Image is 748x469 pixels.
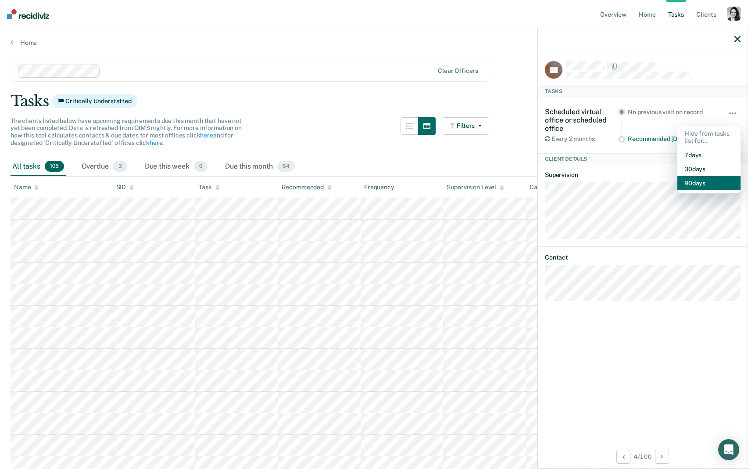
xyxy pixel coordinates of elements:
[530,184,566,191] div: Case Type
[438,67,478,75] div: Clear officers
[677,162,741,176] button: 30 days
[447,184,504,191] div: Supervision Level
[718,439,739,460] div: Open Intercom Messenger
[45,161,64,172] span: 105
[538,445,748,468] div: 4 / 100
[628,108,716,116] div: No previous visit on record
[11,117,242,146] span: The clients listed below have upcoming requirements due this month that have not yet been complet...
[80,157,129,177] div: Overdue
[277,161,295,172] span: 64
[199,184,219,191] div: Task
[150,139,162,146] a: here
[677,126,741,148] div: Hide from tasks list for...
[113,161,127,172] span: 3
[545,254,741,261] dt: Contact
[545,171,741,179] dt: Supervision
[14,184,39,191] div: Name
[545,135,618,143] div: Every 2 months
[364,184,394,191] div: Frequency
[655,450,669,464] button: Next Client
[538,86,748,97] div: Tasks
[7,9,49,19] img: Recidiviz
[616,450,630,464] button: Previous Client
[11,92,737,110] div: Tasks
[194,161,208,172] span: 0
[677,176,741,190] button: 90 days
[11,157,66,177] div: All tasks
[282,184,332,191] div: Recommended
[52,94,137,108] span: Critically Understaffed
[11,39,737,47] a: Home
[223,157,297,177] div: Due this month
[143,157,209,177] div: Due this week
[200,132,213,139] a: here
[545,108,618,133] div: Scheduled virtual office or scheduled office
[628,135,716,143] div: Recommended [DATE]
[538,154,748,164] div: Client Details
[116,184,134,191] div: SID
[677,148,741,162] button: 7 days
[443,117,489,135] button: Filters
